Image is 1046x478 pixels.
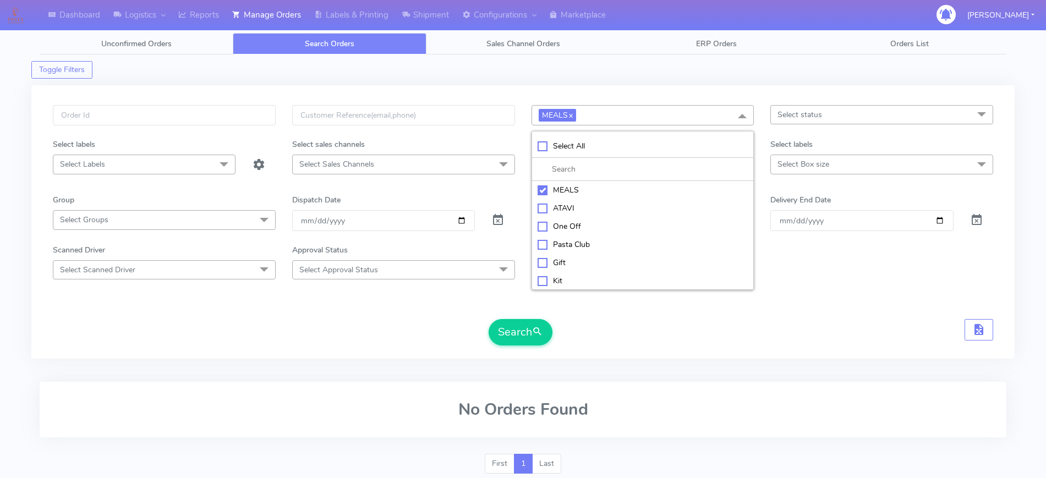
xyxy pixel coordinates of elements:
span: Select status [777,109,822,120]
label: Dispatch Date [292,194,341,206]
input: Order Id [53,105,276,125]
div: ATAVI [538,202,748,214]
span: Select Labels [60,159,105,169]
label: Delivery End Date [770,194,831,206]
label: Select sales channels [292,139,365,150]
button: [PERSON_NAME] [959,4,1043,26]
span: MEALS [539,109,576,122]
span: Select Scanned Driver [60,265,135,275]
button: Toggle Filters [31,61,92,79]
div: Gift [538,257,748,268]
div: One Off [538,221,748,232]
div: MEALS [538,184,748,196]
label: Select labels [770,139,813,150]
div: Kit [538,275,748,287]
div: Pasta Club [538,239,748,250]
span: Select Sales Channels [299,159,374,169]
div: Select All [538,140,748,152]
button: Search [489,319,552,345]
ul: Tabs [40,33,1006,54]
a: 1 [514,454,533,474]
span: Select Approval Status [299,265,378,275]
h2: No Orders Found [53,400,993,419]
input: Customer Reference(email,phone) [292,105,515,125]
span: Select Groups [60,215,108,225]
input: multiselect-search [538,163,748,175]
span: Orders List [890,39,929,49]
span: Select Box size [777,159,829,169]
label: Select labels [53,139,95,150]
label: Group [53,194,74,206]
label: Approval Status [292,244,348,256]
span: Sales Channel Orders [486,39,560,49]
span: ERP Orders [696,39,737,49]
label: Scanned Driver [53,244,105,256]
span: Search Orders [305,39,354,49]
span: Unconfirmed Orders [101,39,172,49]
a: x [568,109,573,120]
